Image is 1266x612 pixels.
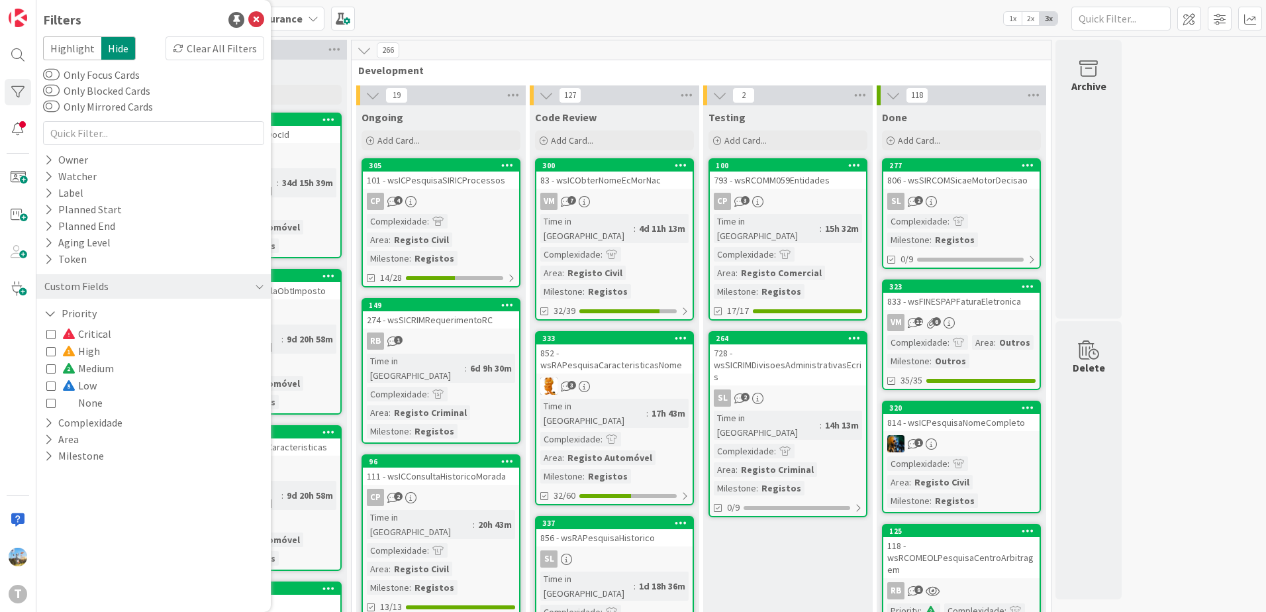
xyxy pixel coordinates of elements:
div: 264728 - wsSICRIMDivisoesAdministrativasEcris [710,332,866,385]
span: : [948,335,950,350]
div: Registos [758,481,804,495]
button: Only Focus Cards [43,68,60,81]
span: : [736,462,738,477]
div: Watcher [43,168,98,185]
span: Low [62,377,97,394]
div: Registos [411,424,458,438]
div: Milestone [367,580,409,595]
div: 323 [889,282,1040,291]
div: Complexidade [887,456,948,471]
div: Aging Level [43,234,112,251]
span: 2 [732,87,755,103]
span: Medium [62,360,114,377]
span: 118 [906,87,928,103]
div: Time in [GEOGRAPHIC_DATA] [540,572,634,601]
div: 1d 18h 36m [636,579,689,593]
div: Complexidade [887,214,948,229]
span: 32/39 [554,304,575,318]
div: 30083 - wsICObterNomeEcMorNac [536,160,693,189]
span: 2 [741,393,750,401]
span: : [756,481,758,495]
div: 125 [889,527,1040,536]
div: SL [540,550,558,568]
div: Registos [585,284,631,299]
div: Milestone [887,493,930,508]
div: 96111 - wsICConsultaHistoricoMorada [363,456,519,485]
div: Complexidade [540,432,601,446]
a: 100793 - wsRCOMM059EntidadesCPTime in [GEOGRAPHIC_DATA]:15h 32mComplexidade:Area:Registo Comercia... [708,158,867,321]
button: Medium [46,360,114,377]
span: : [389,405,391,420]
span: : [389,562,391,576]
span: Add Card... [898,134,940,146]
div: 323 [883,281,1040,293]
div: 323833 - wsFINESPAPFaturaEletronica [883,281,1040,310]
span: : [562,450,564,465]
div: 100793 - wsRCOMM059Entidades [710,160,866,189]
div: RB [363,332,519,350]
label: Only Focus Cards [43,67,140,83]
div: Area [367,562,389,576]
label: Only Mirrored Cards [43,99,153,115]
div: Archive [1071,78,1106,94]
img: DG [9,548,27,566]
button: Area [43,431,80,448]
span: 2 [394,492,403,501]
button: Complexidade [43,415,124,431]
div: 856 - wsRAPesquisaHistorico [536,529,693,546]
button: High [46,342,100,360]
button: None [46,394,103,411]
a: 305101 - wsICPesquisaSIRICProcessosCPComplexidade:Area:Registo CivilMilestone:Registos14/28 [362,158,520,287]
div: 333 [536,332,693,344]
span: : [634,579,636,593]
button: Low [46,377,97,394]
div: Registos [411,580,458,595]
div: Outros [932,354,969,368]
span: : [281,488,283,503]
span: Add Card... [377,134,420,146]
label: Only Blocked Cards [43,83,150,99]
span: 1x [1004,12,1022,25]
span: 8 [914,586,923,594]
span: 0/9 [901,252,913,266]
a: 264728 - wsSICRIMDivisoesAdministrativasEcrisSLTime in [GEOGRAPHIC_DATA]:14h 13mComplexidade:Area... [708,331,867,517]
div: 4d 11h 13m [636,221,689,236]
div: 337856 - wsRAPesquisaHistorico [536,517,693,546]
span: 127 [559,87,581,103]
span: 14/28 [380,271,402,285]
div: Owner [43,152,89,168]
div: VM [536,193,693,210]
span: Add Card... [724,134,767,146]
button: Only Blocked Cards [43,84,60,97]
div: Area [540,450,562,465]
span: : [774,247,776,262]
button: Milestone [43,448,105,464]
div: SL [887,193,904,210]
div: Delete [1073,360,1105,376]
div: 806 - wsSIRCOMSicaeMotorDecisao [883,172,1040,189]
div: Time in [GEOGRAPHIC_DATA] [540,399,646,428]
div: 852 - wsRAPesquisaCaracteristicasNome [536,344,693,374]
div: Complexidade [367,214,427,229]
span: Critical [62,325,111,342]
a: 333852 - wsRAPesquisaCaracteristicasNomeRLTime in [GEOGRAPHIC_DATA]:17h 43mComplexidade:Area:Regi... [535,331,694,505]
a: 323833 - wsFINESPAPFaturaEletronicaVMComplexidade:Area:OutrosMilestone:Outros35/35 [882,280,1041,390]
div: CP [710,193,866,210]
div: 101 - wsICPesquisaSIRICProcessos [363,172,519,189]
span: : [820,221,822,236]
span: : [389,232,391,247]
div: RB [887,582,904,599]
span: Hide [101,36,136,60]
div: Complexidade [714,247,774,262]
img: Visit kanbanzone.com [9,9,27,27]
div: 300 [542,161,693,170]
div: 337 [542,519,693,528]
div: 277 [883,160,1040,172]
div: Time in [GEOGRAPHIC_DATA] [540,214,634,243]
div: Planned End [43,218,117,234]
div: Complexidade [367,387,427,401]
div: Time in [GEOGRAPHIC_DATA] [367,354,465,383]
div: 100 [716,161,866,170]
div: Registos [585,469,631,484]
div: 20h 43m [475,517,515,532]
